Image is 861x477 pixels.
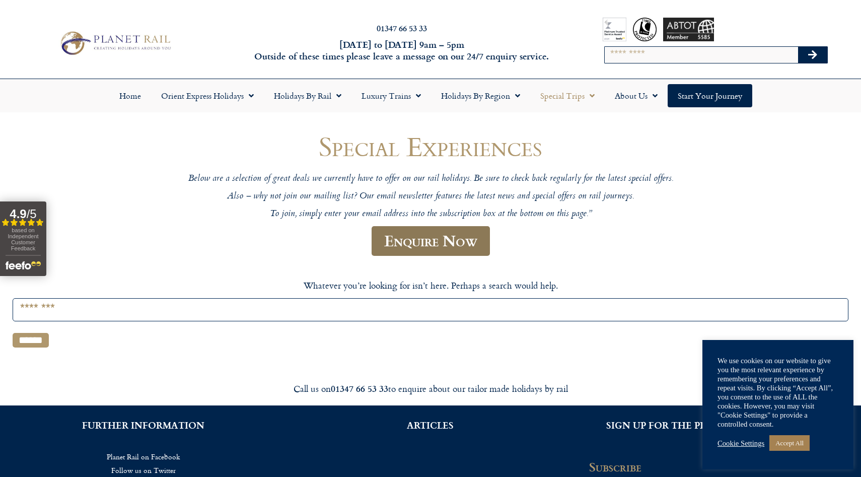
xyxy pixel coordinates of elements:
[431,84,530,107] a: Holidays by Region
[351,84,431,107] a: Luxury Trains
[151,84,264,107] a: Orient Express Holidays
[769,435,810,451] a: Accept All
[5,84,856,107] nav: Menu
[377,22,427,34] a: 01347 66 53 33
[109,84,151,107] a: Home
[605,84,668,107] a: About Us
[15,450,272,463] a: Planet Rail on Facebook
[589,460,745,474] h2: Subscribe
[128,173,733,185] p: Below are a selection of great deals we currently have to offer on our rail holidays. Be sure to ...
[128,131,733,161] h1: Special Experiences
[56,29,174,57] img: Planet Rail Train Holidays Logo
[372,226,490,256] a: Enquire Now
[128,209,733,220] p: To join, simply enter your email address into the subscription box at the bottom on this page.”
[15,463,272,477] a: Follow us on Twitter
[717,439,764,448] a: Cookie Settings
[668,84,752,107] a: Start your Journey
[128,191,733,202] p: Also – why not join our mailing list? Our email newsletter features the latest news and special o...
[798,47,827,63] button: Search
[331,382,388,395] strong: 01347 66 53 33
[13,279,848,292] p: Whatever you’re looking for isn’t here. Perhaps a search would help.
[530,84,605,107] a: Special Trips
[149,383,712,394] div: Call us on to enquire about our tailor made holidays by rail
[232,39,571,62] h6: [DATE] to [DATE] 9am – 5pm Outside of these times please leave a message on our 24/7 enquiry serv...
[589,421,846,430] h2: SIGN UP FOR THE PLANET RAIL NEWSLETTER
[302,421,559,430] h2: ARTICLES
[264,84,351,107] a: Holidays by Rail
[717,356,838,429] div: We use cookies on our website to give you the most relevant experience by remembering your prefer...
[15,421,272,430] h2: FURTHER INFORMATION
